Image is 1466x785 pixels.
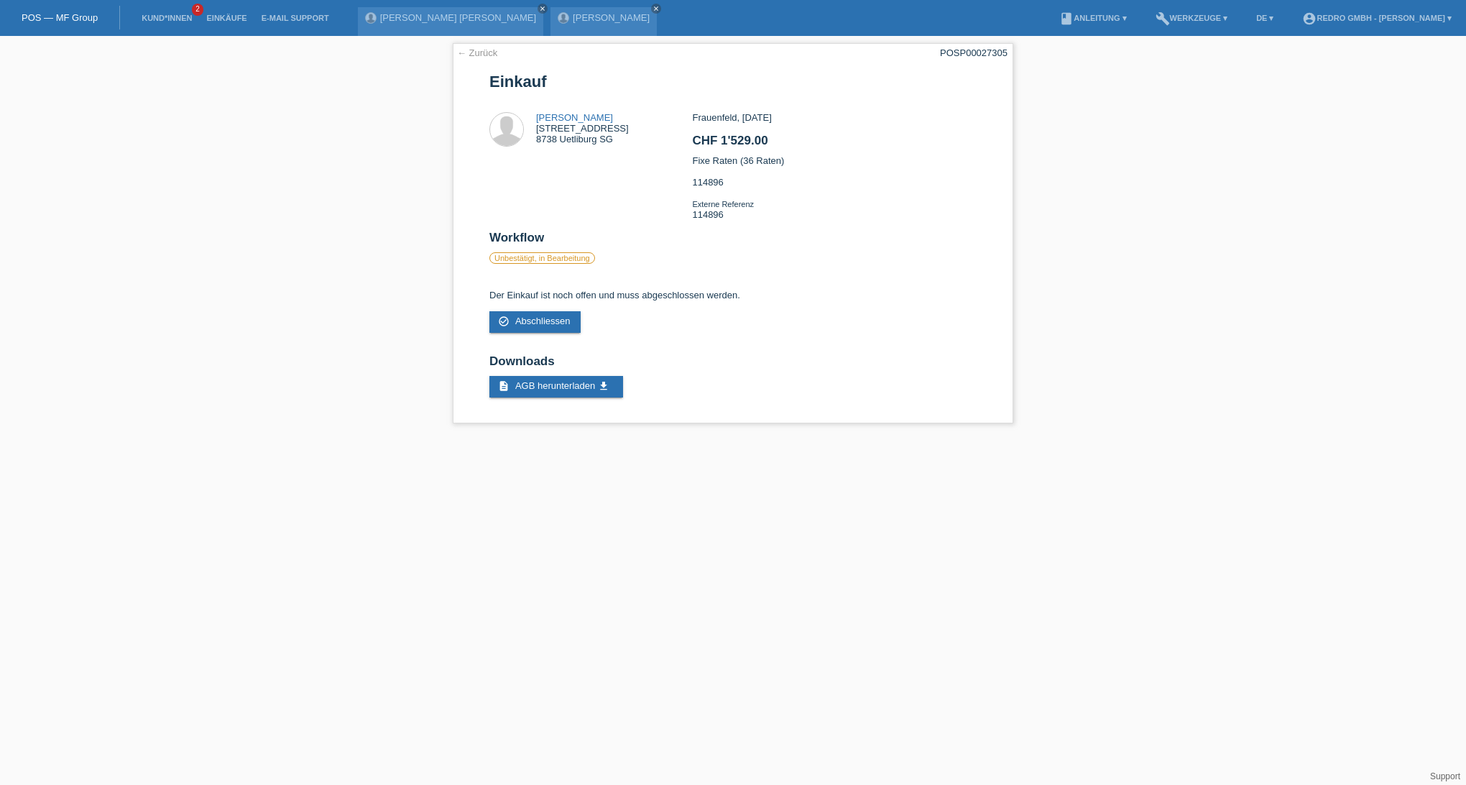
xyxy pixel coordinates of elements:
a: E-Mail Support [254,14,336,22]
i: close [539,5,546,12]
i: account_circle [1302,12,1317,26]
a: description AGB herunterladen get_app [489,376,623,398]
a: Einkäufe [199,14,254,22]
h1: Einkauf [489,73,977,91]
a: check_circle_outline Abschliessen [489,311,581,333]
i: build [1156,12,1170,26]
a: [PERSON_NAME] [536,112,613,123]
h2: Downloads [489,354,977,376]
a: bookAnleitung ▾ [1052,14,1133,22]
i: close [653,5,660,12]
a: [PERSON_NAME] [573,12,650,23]
a: DE ▾ [1249,14,1281,22]
a: Kund*innen [134,14,199,22]
label: Unbestätigt, in Bearbeitung [489,252,595,264]
div: Frauenfeld, [DATE] Fixe Raten (36 Raten) 114896 114896 [692,112,976,231]
span: Abschliessen [515,316,571,326]
span: 2 [192,4,203,16]
a: [PERSON_NAME] [PERSON_NAME] [380,12,536,23]
a: ← Zurück [457,47,497,58]
h2: Workflow [489,231,977,252]
a: account_circleRedro GmbH - [PERSON_NAME] ▾ [1295,14,1459,22]
i: description [498,380,510,392]
a: close [651,4,661,14]
a: POS — MF Group [22,12,98,23]
a: buildWerkzeuge ▾ [1148,14,1235,22]
i: get_app [598,380,609,392]
i: book [1059,12,1074,26]
a: close [538,4,548,14]
div: [STREET_ADDRESS] 8738 Uetliburg SG [536,112,629,144]
a: Support [1430,771,1460,781]
h2: CHF 1'529.00 [692,134,976,155]
span: AGB herunterladen [515,380,595,391]
i: check_circle_outline [498,316,510,327]
div: POSP00027305 [940,47,1008,58]
p: Der Einkauf ist noch offen und muss abgeschlossen werden. [489,290,977,300]
span: Externe Referenz [692,200,754,208]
